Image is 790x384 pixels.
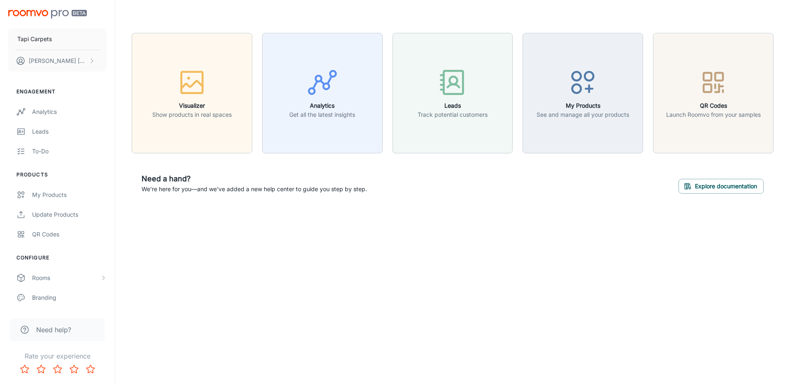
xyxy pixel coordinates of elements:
div: To-do [32,147,107,156]
a: My ProductsSee and manage all your products [523,88,643,97]
p: Tapi Carpets [17,35,52,44]
button: VisualizerShow products in real spaces [132,33,252,153]
p: See and manage all your products [537,110,629,119]
button: My ProductsSee and manage all your products [523,33,643,153]
button: AnalyticsGet all the latest insights [262,33,383,153]
h6: Need a hand? [142,173,367,185]
div: QR Codes [32,230,107,239]
a: QR CodesLaunch Roomvo from your samples [653,88,774,97]
p: Show products in real spaces [152,110,232,119]
h6: My Products [537,101,629,110]
button: [PERSON_NAME] [PERSON_NAME] [8,50,107,72]
button: Explore documentation [678,179,764,194]
button: Tapi Carpets [8,28,107,50]
div: Leads [32,127,107,136]
p: We're here for you—and we've added a new help center to guide you step by step. [142,185,367,194]
p: [PERSON_NAME] [PERSON_NAME] [29,56,87,65]
h6: Visualizer [152,101,232,110]
div: Update Products [32,210,107,219]
p: Track potential customers [418,110,488,119]
p: Launch Roomvo from your samples [666,110,761,119]
button: LeadsTrack potential customers [393,33,513,153]
a: AnalyticsGet all the latest insights [262,88,383,97]
h6: Analytics [289,101,355,110]
h6: Leads [418,101,488,110]
p: Get all the latest insights [289,110,355,119]
div: My Products [32,190,107,199]
h6: QR Codes [666,101,761,110]
a: LeadsTrack potential customers [393,88,513,97]
button: QR CodesLaunch Roomvo from your samples [653,33,774,153]
a: Explore documentation [678,181,764,190]
img: Roomvo PRO Beta [8,10,87,19]
div: Analytics [32,107,107,116]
